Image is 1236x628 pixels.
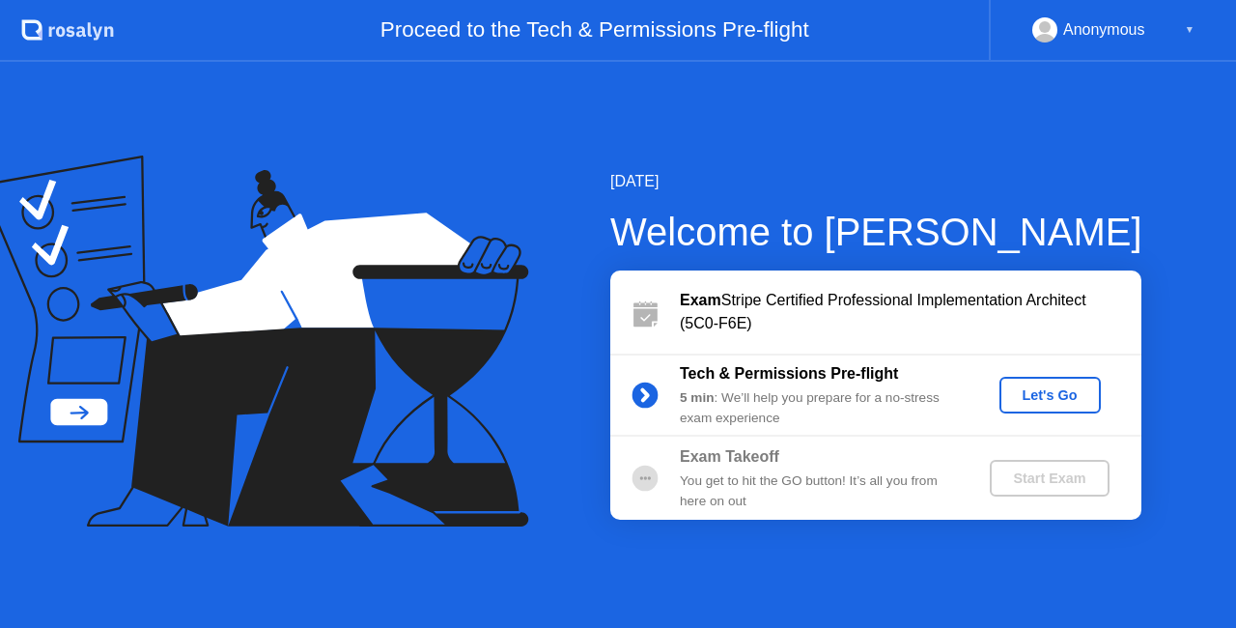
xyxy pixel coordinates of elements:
div: Stripe Certified Professional Implementation Architect (5C0-F6E) [680,289,1141,335]
div: Let's Go [1007,387,1093,403]
div: Start Exam [997,471,1101,486]
b: Tech & Permissions Pre-flight [680,365,898,382]
div: ▼ [1185,17,1194,43]
button: Let's Go [999,377,1101,414]
div: Welcome to [PERSON_NAME] [610,203,1142,261]
b: Exam Takeoff [680,448,779,465]
b: Exam [680,292,721,308]
div: : We’ll help you prepare for a no-stress exam experience [680,388,958,428]
button: Start Exam [990,460,1109,497]
div: [DATE] [610,170,1142,193]
div: You get to hit the GO button! It’s all you from here on out [680,471,958,511]
div: Anonymous [1063,17,1145,43]
b: 5 min [680,390,715,405]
